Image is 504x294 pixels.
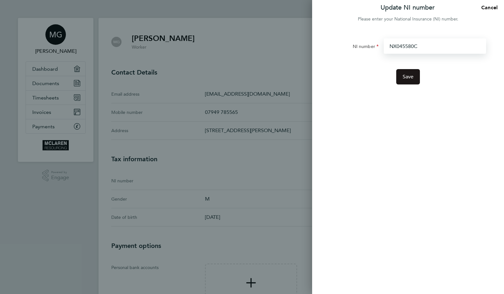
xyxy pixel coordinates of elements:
div: Please enter your National Insurance (NI) number. [312,15,504,23]
span: Cancel [479,4,498,11]
p: Update NI number [381,3,435,12]
label: NI number [353,44,379,51]
button: Save [396,69,420,84]
button: Cancel [471,1,504,14]
span: Save [403,74,414,80]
